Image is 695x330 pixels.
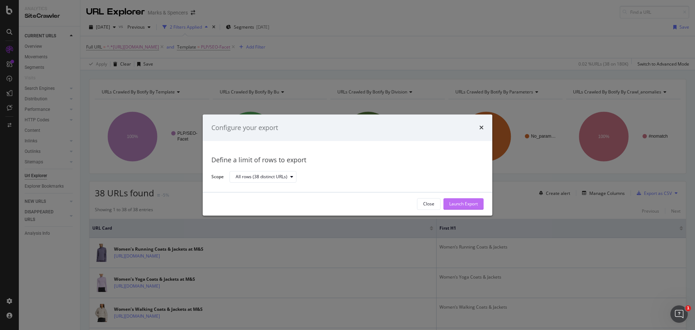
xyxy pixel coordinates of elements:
[211,174,224,181] label: Scope
[685,305,691,311] span: 1
[423,201,434,207] div: Close
[229,171,296,183] button: All rows (38 distinct URLs)
[236,175,287,179] div: All rows (38 distinct URLs)
[203,114,492,216] div: modal
[479,123,484,133] div: times
[449,201,478,207] div: Launch Export
[417,198,441,210] button: Close
[211,156,484,165] div: Define a limit of rows to export
[211,123,278,133] div: Configure your export
[443,198,484,210] button: Launch Export
[670,305,688,323] iframe: Intercom live chat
